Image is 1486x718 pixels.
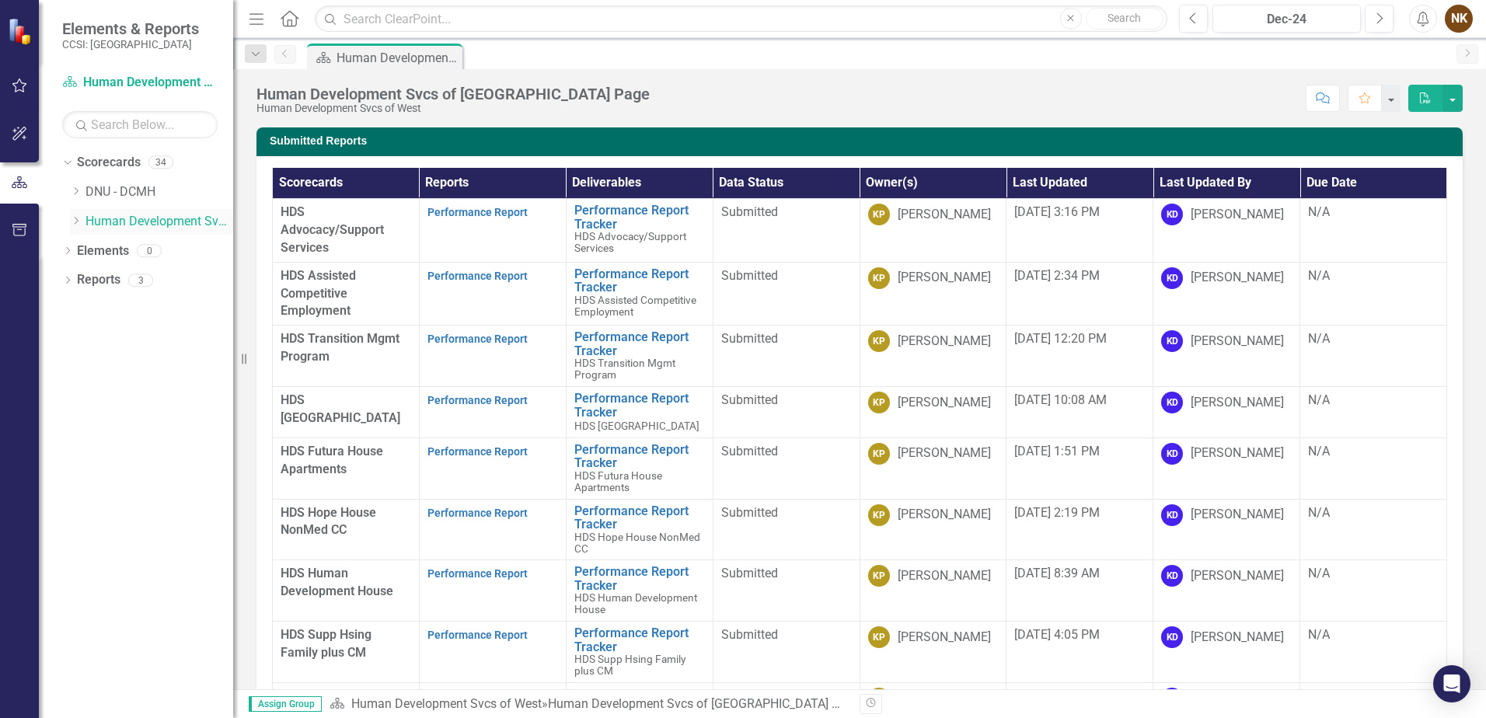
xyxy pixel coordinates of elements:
[566,387,713,438] td: Double-Click to Edit Right Click for Context Menu
[898,206,991,224] div: [PERSON_NAME]
[713,326,860,387] td: Double-Click to Edit
[1108,12,1141,24] span: Search
[427,206,528,218] a: Performance Report
[868,443,890,465] div: KP
[566,437,713,499] td: Double-Click to Edit Right Click for Context Menu
[713,199,860,263] td: Double-Click to Edit
[713,437,860,499] td: Double-Click to Edit
[1191,506,1284,524] div: [PERSON_NAME]
[1014,565,1145,583] div: [DATE] 8:39 AM
[1445,5,1473,33] div: NK
[1308,443,1439,461] div: N/A
[566,499,713,560] td: Double-Click to Edit Right Click for Context Menu
[1161,688,1183,709] div: KD
[574,591,697,615] span: HDS Human Development House
[85,183,233,201] a: DNU - DCMH
[713,387,860,438] td: Double-Click to Edit
[898,629,991,647] div: [PERSON_NAME]
[427,507,528,519] a: Performance Report
[1191,567,1284,585] div: [PERSON_NAME]
[566,326,713,387] td: Double-Click to Edit Right Click for Context Menu
[1161,330,1183,352] div: KD
[1014,688,1145,706] div: [DATE] 3:32 PM
[574,531,700,555] span: HDS Hope House NonMed CC
[721,392,778,407] span: Submitted
[898,444,991,462] div: [PERSON_NAME]
[1161,392,1183,413] div: KD
[315,5,1167,33] input: Search ClearPoint...
[281,392,400,425] span: HDS [GEOGRAPHIC_DATA]
[8,18,35,45] img: ClearPoint Strategy
[721,688,778,703] span: Submitted
[77,242,129,260] a: Elements
[1433,665,1470,702] div: Open Intercom Messenger
[1161,443,1183,465] div: KD
[713,622,860,683] td: Double-Click to Edit
[721,204,778,219] span: Submitted
[868,267,890,289] div: KP
[898,567,991,585] div: [PERSON_NAME]
[1308,688,1439,706] div: N/A
[868,504,890,526] div: KP
[256,85,650,103] div: Human Development Svcs of [GEOGRAPHIC_DATA] Page
[1161,204,1183,225] div: KD
[868,688,890,709] div: KP
[249,696,322,712] span: Assign Group
[868,392,890,413] div: KP
[721,444,778,458] span: Submitted
[1014,443,1145,461] div: [DATE] 1:51 PM
[1161,565,1183,587] div: KD
[1161,504,1183,526] div: KD
[574,392,705,419] a: Performance Report Tracker
[1191,444,1284,462] div: [PERSON_NAME]
[574,330,705,357] a: Performance Report Tracker
[868,626,890,648] div: KP
[427,629,528,641] a: Performance Report
[62,38,199,51] small: CCSI: [GEOGRAPHIC_DATA]
[868,565,890,587] div: KP
[1308,504,1439,522] div: N/A
[566,199,713,263] td: Double-Click to Edit Right Click for Context Menu
[868,330,890,352] div: KP
[721,331,778,346] span: Submitted
[1191,269,1284,287] div: [PERSON_NAME]
[1014,330,1145,348] div: [DATE] 12:20 PM
[574,443,705,470] a: Performance Report Tracker
[1308,204,1439,221] div: N/A
[330,695,848,713] div: »
[721,505,778,520] span: Submitted
[427,394,528,406] a: Performance Report
[566,622,713,683] td: Double-Click to Edit Right Click for Context Menu
[1212,5,1361,33] button: Dec-24
[574,469,662,493] span: HDS Futura House Apartments
[281,331,399,364] span: HDS Transition Mgmt Program
[85,213,233,231] a: Human Development Svcs of West
[574,294,696,318] span: HDS Assisted Competitive Employment
[77,271,120,289] a: Reports
[574,688,705,715] a: Performance Report Tracker
[77,154,141,172] a: Scorecards
[1308,330,1439,348] div: N/A
[256,103,650,114] div: Human Development Svcs of West
[574,357,675,381] span: HDS Transition Mgmt Program
[574,420,699,432] span: HDS [GEOGRAPHIC_DATA]
[62,111,218,138] input: Search Below...
[1014,626,1145,644] div: [DATE] 4:05 PM
[128,274,153,287] div: 3
[898,394,991,412] div: [PERSON_NAME]
[281,566,393,598] span: HDS Human Development House
[137,244,162,257] div: 0
[868,204,890,225] div: KP
[574,565,705,592] a: Performance Report Tracker
[1086,8,1163,30] button: Search
[721,627,778,642] span: Submitted
[427,567,528,580] a: Performance Report
[1014,267,1145,285] div: [DATE] 2:34 PM
[1014,392,1145,410] div: [DATE] 10:08 AM
[1308,626,1439,644] div: N/A
[898,269,991,287] div: [PERSON_NAME]
[574,626,705,654] a: Performance Report Tracker
[1161,267,1183,289] div: KD
[548,696,860,711] div: Human Development Svcs of [GEOGRAPHIC_DATA] Page
[1191,629,1284,647] div: [PERSON_NAME]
